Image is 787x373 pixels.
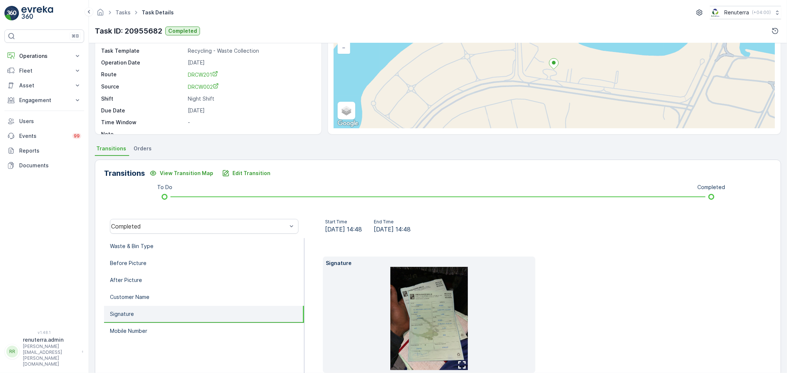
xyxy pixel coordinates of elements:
[4,63,84,78] button: Fleet
[4,143,84,158] a: Reports
[374,219,411,225] p: End Time
[19,162,81,169] p: Documents
[710,8,721,17] img: Screenshot_2024-07-26_at_13.33.01.png
[4,129,84,143] a: Events99
[188,84,219,90] span: DRCW002
[160,170,213,177] p: View Transition Map
[752,10,771,15] p: ( +04:00 )
[19,67,69,74] p: Fleet
[19,52,69,60] p: Operations
[96,11,104,17] a: Homepage
[188,119,314,126] p: -
[101,95,185,102] p: Shift
[140,9,175,16] span: Task Details
[134,145,152,152] span: Orders
[23,344,78,367] p: [PERSON_NAME][EMAIL_ADDRESS][PERSON_NAME][DOMAIN_NAME]
[4,78,84,93] button: Asset
[95,25,162,36] p: Task ID: 20955682
[188,130,314,138] p: -
[4,158,84,173] a: Documents
[101,107,185,114] p: Due Date
[326,259,532,267] p: Signature
[110,327,147,335] p: Mobile Number
[168,27,197,35] p: Completed
[4,6,19,21] img: logo
[157,184,172,191] p: To Do
[115,9,131,15] a: Tasks
[188,71,314,79] a: DRCW201
[374,225,411,234] span: [DATE] 14:48
[325,219,362,225] p: Start Time
[104,168,145,179] p: Transitions
[218,167,275,179] button: Edit Transition
[110,259,146,267] p: Before Picture
[19,118,81,125] p: Users
[110,310,134,318] p: Signature
[336,119,360,128] img: Google
[110,243,153,250] p: Waste & Bin Type
[188,95,314,102] p: Night Shift
[72,33,79,39] p: ⌘B
[19,132,68,140] p: Events
[188,107,314,114] p: [DATE]
[145,167,218,179] button: View Transition Map
[4,336,84,367] button: RRrenuterra.admin[PERSON_NAME][EMAIL_ADDRESS][PERSON_NAME][DOMAIN_NAME]
[188,59,314,66] p: [DATE]
[342,44,346,50] span: −
[188,83,314,91] a: DRCW002
[697,184,725,191] p: Completed
[4,330,84,335] span: v 1.48.1
[101,71,185,79] p: Route
[338,102,355,119] a: Layers
[336,119,360,128] a: Open this area in Google Maps (opens a new window)
[6,346,18,358] div: RR
[4,93,84,108] button: Engagement
[325,225,362,234] span: [DATE] 14:48
[188,72,218,78] span: DRCW201
[101,130,185,138] p: Note
[188,47,314,55] p: Recycling - Waste Collection
[232,170,270,177] p: Edit Transition
[4,114,84,129] a: Users
[74,133,80,139] p: 99
[101,47,185,55] p: Task Template
[101,59,185,66] p: Operation Date
[101,119,185,126] p: Time Window
[110,276,142,284] p: After Picture
[338,42,349,53] a: Zoom Out
[110,293,149,301] p: Customer Name
[165,27,200,35] button: Completed
[111,223,287,230] div: Completed
[724,9,749,16] p: Renuterra
[96,145,126,152] span: Transitions
[4,49,84,63] button: Operations
[710,6,781,19] button: Renuterra(+04:00)
[390,267,468,370] img: 7132293dbff34a429bb1fb248a0a0f2f.jpeg
[21,6,53,21] img: logo_light-DOdMpM7g.png
[19,147,81,154] p: Reports
[23,336,78,344] p: renuterra.admin
[101,83,185,91] p: Source
[19,82,69,89] p: Asset
[19,97,69,104] p: Engagement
